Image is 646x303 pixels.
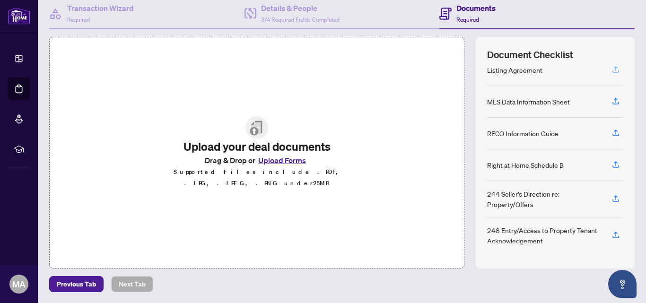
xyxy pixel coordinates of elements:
[487,160,564,170] div: Right at Home Schedule B
[255,154,309,166] button: Upload Forms
[261,16,340,23] span: 3/4 Required Fields Completed
[487,128,559,139] div: RECO Information Guide
[67,2,134,14] h4: Transaction Wizard
[245,116,268,139] img: File Upload
[67,16,90,23] span: Required
[487,65,542,75] div: Listing Agreement
[57,277,96,292] span: Previous Tab
[456,16,479,23] span: Required
[172,139,341,154] h2: Upload your deal documents
[165,109,349,197] span: File UploadUpload your deal documentsDrag & Drop orUpload FormsSupported files include .PDF, .JPG...
[487,189,601,209] div: 244 Seller’s Direction re: Property/Offers
[111,276,153,292] button: Next Tab
[49,276,104,292] button: Previous Tab
[205,154,309,166] span: Drag & Drop or
[487,225,601,246] div: 248 Entry/Access to Property Tenant Acknowledgement
[456,2,496,14] h4: Documents
[487,48,573,61] span: Document Checklist
[608,270,637,298] button: Open asap
[261,2,340,14] h4: Details & People
[12,277,26,291] span: MA
[487,96,570,107] div: MLS Data Information Sheet
[8,7,30,25] img: logo
[172,166,341,189] p: Supported files include .PDF, .JPG, .JPEG, .PNG under 25 MB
